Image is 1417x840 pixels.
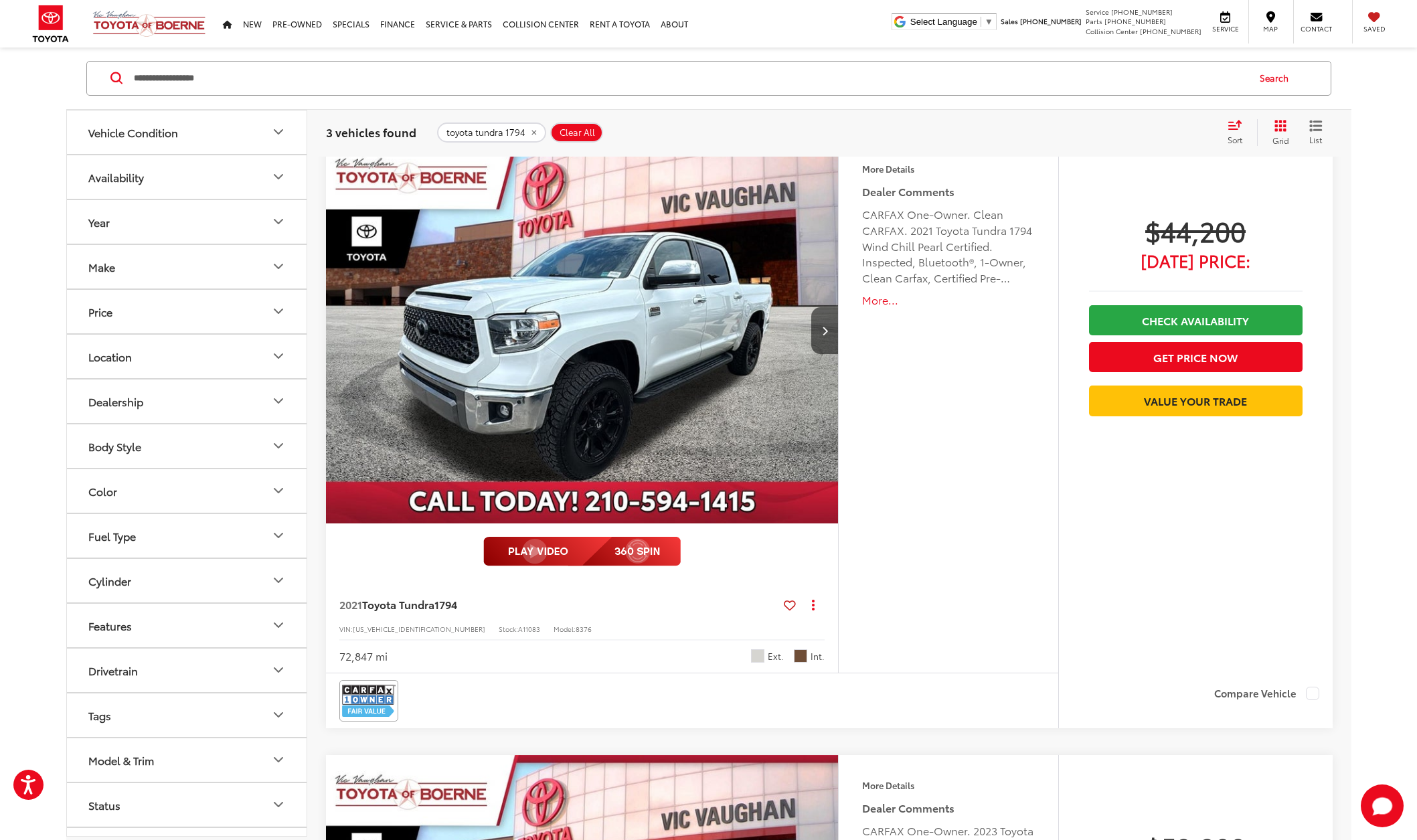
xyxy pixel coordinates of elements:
span: Parts [1086,16,1102,26]
h5: Dealer Comments [862,800,1034,816]
div: Dealership [270,394,286,410]
span: Sort [1228,134,1242,145]
div: 72,847 mi [339,649,388,664]
button: AvailabilityAvailability [67,155,308,199]
div: Features [270,618,286,634]
div: 2021 Toyota Tundra 1794 0 [325,139,840,523]
img: Vic Vaughan Toyota of Boerne [92,10,206,37]
button: TagsTags [67,693,308,737]
div: Year [88,216,110,228]
button: Get Price Now [1089,342,1303,372]
input: Search by Make, Model, or Keyword [133,62,1247,94]
span: ​ [981,17,981,27]
div: Color [88,485,117,497]
div: Fuel Type [270,528,286,544]
span: [DATE] Price: [1089,254,1303,267]
h5: Dealer Comments [862,183,1034,199]
h4: More Details [862,780,1034,790]
div: Model & Trim [270,752,286,768]
div: Cylinder [88,574,131,587]
button: Clear All [550,122,603,143]
img: full motion video [483,537,681,566]
span: Map [1256,24,1285,33]
div: Vehicle Condition [270,124,286,141]
button: CylinderCylinder [67,559,308,602]
span: Grid [1272,135,1289,146]
div: Make [88,260,115,273]
button: Toggle Chat Window [1361,784,1404,827]
span: Ext. [768,650,784,663]
a: Value Your Trade [1089,386,1303,416]
div: CARFAX One-Owner. Clean CARFAX. 2021 Toyota Tundra 1794 Wind Chill Pearl Certified. Inspected, Bl... [862,206,1034,286]
div: Fuel Type [88,529,136,542]
button: DealershipDealership [67,380,308,423]
div: Availability [88,171,144,183]
button: remove toyota%20tundra%201794 [437,122,546,143]
div: Tags [270,707,286,724]
button: StatusStatus [67,783,308,827]
img: View CARFAX report [342,683,396,718]
a: 2021Toyota Tundra1794 [339,597,779,612]
h4: More Details [862,164,1034,173]
span: Saved [1359,24,1389,33]
span: List [1309,134,1323,145]
span: Int. [811,650,825,663]
button: List View [1299,119,1333,146]
span: 2021 [339,596,362,612]
div: Features [88,619,132,632]
span: A11083 [518,624,540,634]
span: 8376 [576,624,592,634]
button: Body StyleBody Style [67,424,308,468]
button: DrivetrainDrivetrain [67,649,308,692]
span: [PHONE_NUMBER] [1020,16,1082,26]
svg: Start Chat [1361,784,1404,827]
button: Next image [811,307,838,354]
span: Sales [1001,16,1018,26]
button: Model & TrimModel & Trim [67,738,308,782]
span: [PHONE_NUMBER] [1104,16,1166,26]
div: Model & Trim [88,754,154,766]
button: Search [1247,62,1308,95]
span: $44,200 [1089,214,1303,247]
div: Make [270,259,286,275]
button: ColorColor [67,469,308,513]
span: Service [1210,24,1240,33]
span: [US_VEHICLE_IDENTIFICATION_NUMBER] [353,624,485,634]
div: Price [270,304,286,320]
span: Contact [1301,24,1332,33]
span: toyota tundra 1794 [446,127,525,138]
span: Brown [794,649,807,663]
span: ▼ [985,17,993,27]
span: Model: [554,624,576,634]
div: Location [270,349,286,365]
div: Vehicle Condition [88,126,178,139]
button: Grid View [1257,119,1299,146]
a: 2021 Toyota Tundra 17942021 Toyota Tundra 17942021 Toyota Tundra 17942021 Toyota Tundra 1794 [325,139,840,523]
div: Body Style [270,438,286,454]
span: 1794 [434,596,457,612]
button: FeaturesFeatures [67,604,308,647]
button: LocationLocation [67,335,308,378]
button: Vehicle ConditionVehicle Condition [67,110,308,154]
div: Cylinder [270,573,286,589]
span: [PHONE_NUMBER] [1111,7,1173,17]
div: Price [88,305,112,318]
span: Select Language [910,17,977,27]
span: dropdown dots [812,599,815,610]
span: Stock: [499,624,518,634]
div: Drivetrain [88,664,138,677]
div: Dealership [88,395,143,408]
div: Availability [270,169,286,185]
span: Toyota Tundra [362,596,434,612]
span: Wind Chill Pearl [751,649,764,663]
div: Status [88,799,120,811]
button: PricePrice [67,290,308,333]
span: [PHONE_NUMBER] [1140,26,1201,36]
span: Collision Center [1086,26,1138,36]
div: Tags [88,709,111,722]
label: Compare Vehicle [1214,687,1319,700]
button: Fuel TypeFuel Type [67,514,308,558]
div: Color [270,483,286,499]
span: Service [1086,7,1109,17]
